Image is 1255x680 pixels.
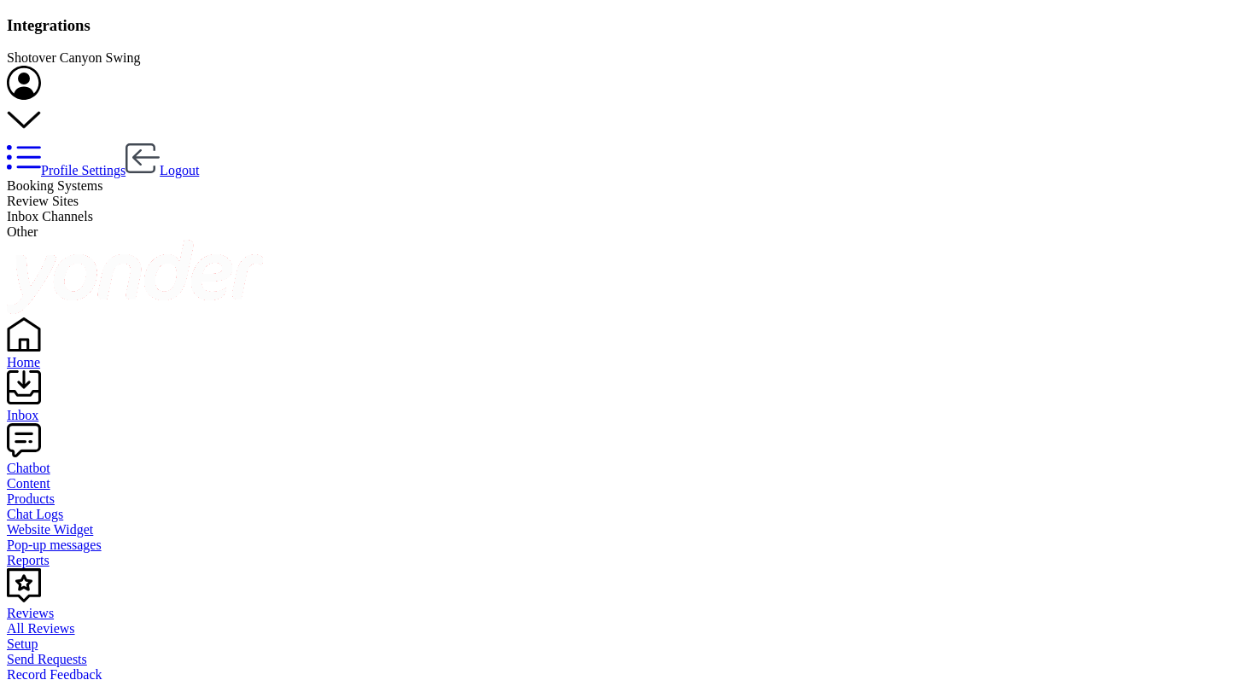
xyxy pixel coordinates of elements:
div: Reviews [7,606,1248,621]
h3: Integrations [7,16,1248,35]
a: Chat Logs [7,507,1248,522]
a: Products [7,491,1248,507]
a: Website Widget [7,522,1248,538]
a: Logout [125,163,199,177]
span: Booking Systems [7,178,102,193]
span: Other [7,224,38,239]
span: Inbox Channels [7,209,93,224]
a: Content [7,476,1248,491]
a: Profile Settings [7,163,125,177]
a: Chatbot [7,445,1248,476]
img: yonder-white-logo.png [7,240,263,314]
div: Inbox [7,408,1248,423]
a: Inbox [7,392,1248,423]
span: Review Sites [7,194,79,208]
a: Send Requests [7,652,1248,667]
a: Home [7,340,1248,370]
a: Setup [7,636,1248,652]
div: Shotover Canyon Swing [7,50,1248,66]
a: Reviews [7,590,1248,621]
a: Pop-up messages [7,538,1248,553]
a: Reports [7,553,1248,568]
a: All Reviews [7,621,1248,636]
div: Home [7,355,1248,370]
div: Chatbot [7,461,1248,476]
